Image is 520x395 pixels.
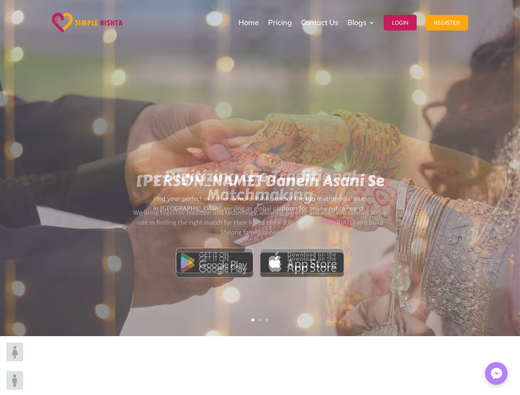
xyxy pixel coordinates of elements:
[259,318,261,321] a: 2
[131,167,389,208] h1: Digitizing the Traditional Matchmaking
[238,2,259,43] a: Home
[384,2,417,43] a: Login
[347,2,375,43] a: Blogs
[384,15,417,30] button: Login
[426,15,468,30] button: Register
[176,252,254,277] img: Google Play
[266,318,268,321] a: 3
[131,208,389,281] : We bring together tradition and technology, allowing parents and elders to take an active role in...
[252,318,254,321] a: 1
[426,2,468,43] a: Register
[488,365,505,382] img: Messenger
[301,2,338,43] a: Contact Us
[268,2,292,43] a: Pricing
